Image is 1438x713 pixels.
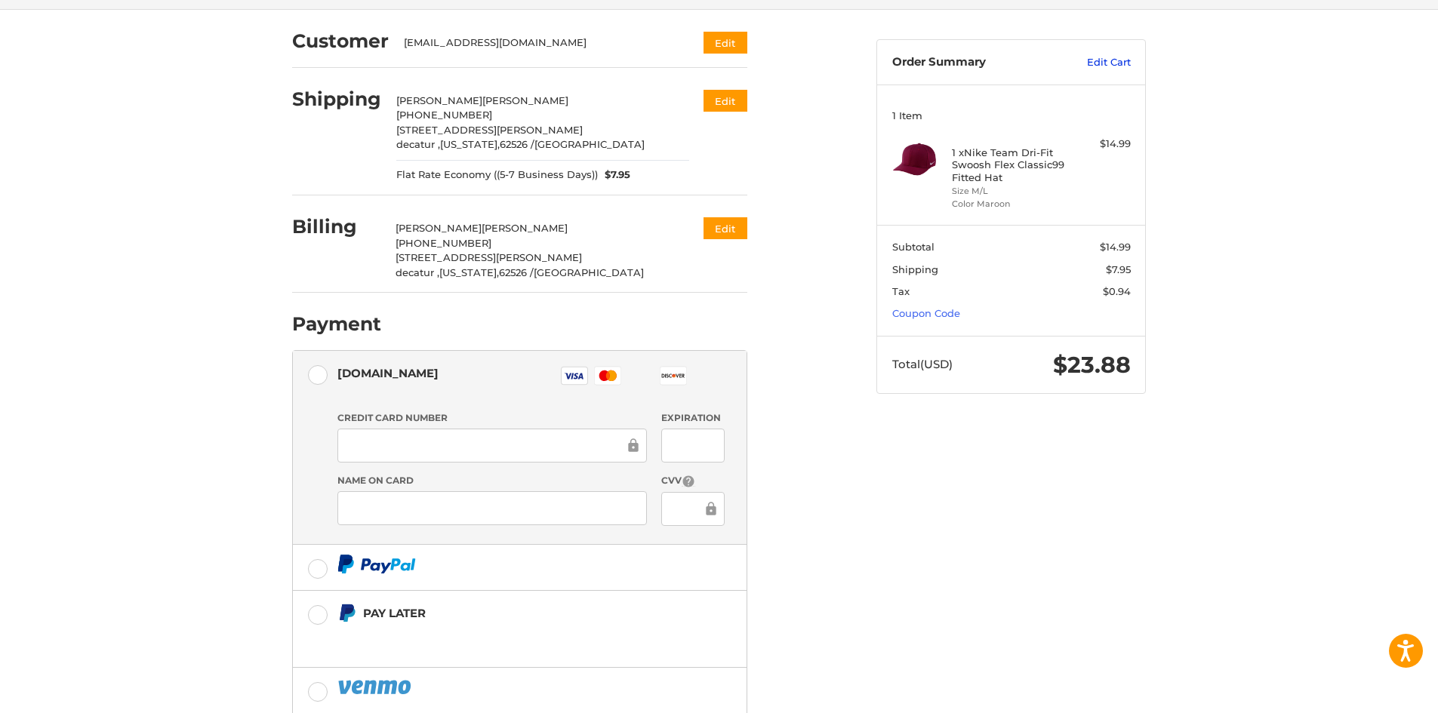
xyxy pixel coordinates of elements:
[598,167,631,183] span: $7.95
[1106,263,1131,275] span: $7.95
[337,474,647,487] label: Name on Card
[292,29,389,53] h2: Customer
[396,222,482,234] span: [PERSON_NAME]
[1103,285,1131,297] span: $0.94
[1053,351,1131,379] span: $23.88
[661,411,724,425] label: Expiration
[534,266,644,278] span: [GEOGRAPHIC_DATA]
[439,266,499,278] span: [US_STATE],
[952,185,1067,198] li: Size M/L
[337,604,356,622] img: Pay Later icon
[292,215,380,238] h2: Billing
[1100,241,1131,253] span: $14.99
[396,251,582,263] span: [STREET_ADDRESS][PERSON_NAME]
[892,307,960,319] a: Coupon Code
[363,601,652,625] div: Pay Later
[499,266,534,278] span: 62526 /
[534,138,645,150] span: [GEOGRAPHIC_DATA]
[704,90,747,112] button: Edit
[396,94,482,106] span: [PERSON_NAME]
[482,94,568,106] span: [PERSON_NAME]
[337,625,653,649] iframe: PayPal Message 1
[1071,137,1131,152] div: $14.99
[952,146,1067,183] h4: 1 x Nike Team Dri-Fit Swoosh Flex Classic99 Fitted Hat
[440,138,500,150] span: [US_STATE],
[396,138,440,150] span: decatur ,
[292,312,381,336] h2: Payment
[396,167,598,183] span: Flat Rate Economy ((5-7 Business Days))
[337,678,414,696] img: PayPal icon
[892,241,935,253] span: Subtotal
[892,109,1131,121] h3: 1 Item
[704,32,747,54] button: Edit
[892,357,953,371] span: Total (USD)
[892,263,938,275] span: Shipping
[661,474,724,488] label: CVV
[892,285,910,297] span: Tax
[892,55,1055,70] h3: Order Summary
[500,138,534,150] span: 62526 /
[337,361,439,386] div: [DOMAIN_NAME]
[1055,55,1131,70] a: Edit Cart
[396,237,491,249] span: [PHONE_NUMBER]
[396,124,583,136] span: [STREET_ADDRESS][PERSON_NAME]
[704,217,747,239] button: Edit
[952,198,1067,211] li: Color Maroon
[337,555,416,573] img: PayPal icon
[337,411,647,425] label: Credit Card Number
[396,109,492,121] span: [PHONE_NUMBER]
[482,222,568,234] span: [PERSON_NAME]
[292,88,381,111] h2: Shipping
[396,266,439,278] span: decatur ,
[404,35,675,51] div: [EMAIL_ADDRESS][DOMAIN_NAME]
